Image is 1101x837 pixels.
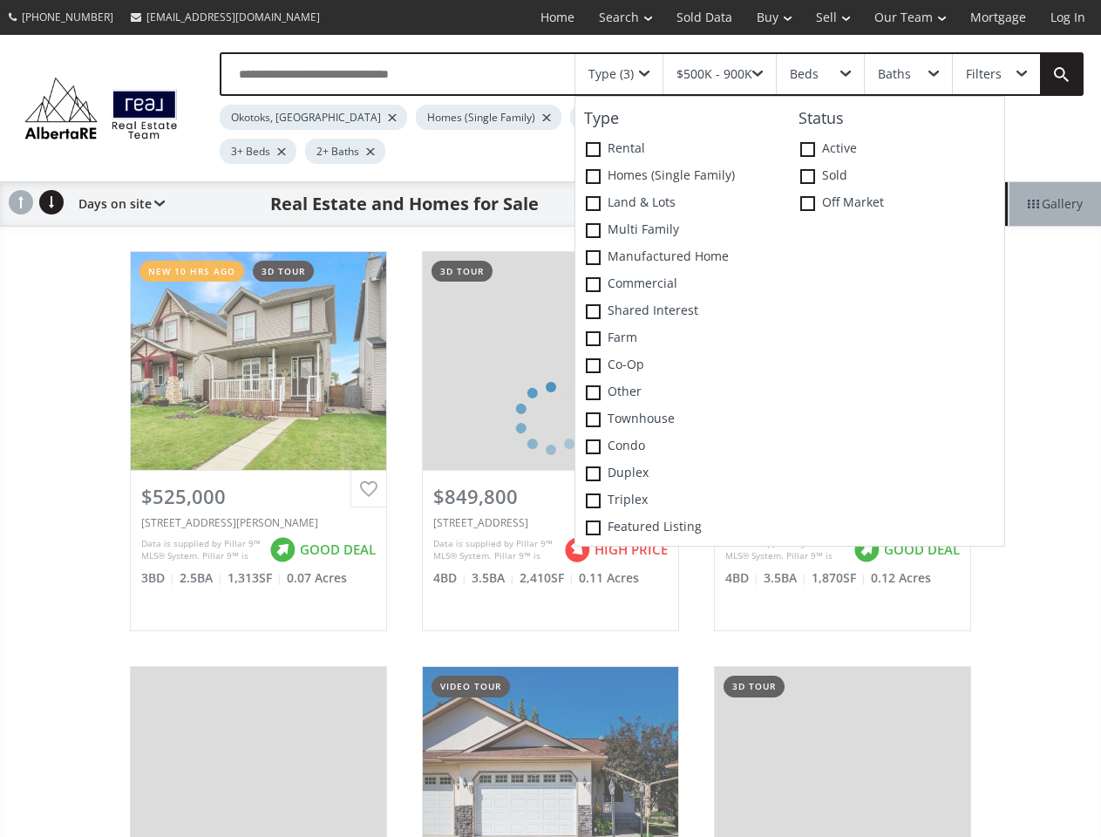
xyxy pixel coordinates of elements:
[575,352,790,379] label: Co-op
[575,298,790,325] label: Shared Interest
[575,163,790,190] label: Homes (Single Family)
[790,110,1004,127] h4: Status
[1009,182,1101,226] div: Gallery
[878,68,911,80] div: Baths
[220,139,296,164] div: 3+ Beds
[575,514,790,541] label: Featured Listing
[17,73,185,143] img: Logo
[574,197,698,210] h2: Showing 71 properties
[575,325,790,352] label: Farm
[790,68,819,80] div: Beds
[575,244,790,271] label: Manufactured Home
[122,1,329,33] a: [EMAIL_ADDRESS][DOMAIN_NAME]
[22,10,113,24] span: [PHONE_NUMBER]
[790,163,1004,190] label: Sold
[570,105,642,130] div: Duplex
[575,136,790,163] label: Rental
[575,190,790,217] label: Land & Lots
[1028,195,1083,213] span: Gallery
[966,68,1002,80] div: Filters
[575,460,790,487] label: Duplex
[575,217,790,244] label: Multi family
[575,406,790,433] label: Townhouse
[146,10,320,24] span: [EMAIL_ADDRESS][DOMAIN_NAME]
[270,192,539,216] h1: Real Estate and Homes for Sale
[575,271,790,298] label: Commercial
[575,110,790,127] h4: Type
[70,182,165,226] div: Days on site
[676,68,752,80] div: $500K - 900K
[416,105,561,130] div: Homes (Single Family)
[220,105,407,130] div: Okotoks, [GEOGRAPHIC_DATA]
[790,190,1004,217] label: Off Market
[790,136,1004,163] label: Active
[305,139,385,164] div: 2+ Baths
[575,487,790,514] label: Triplex
[575,433,790,460] label: Condo
[575,379,790,406] label: Other
[588,68,634,80] div: Type (3)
